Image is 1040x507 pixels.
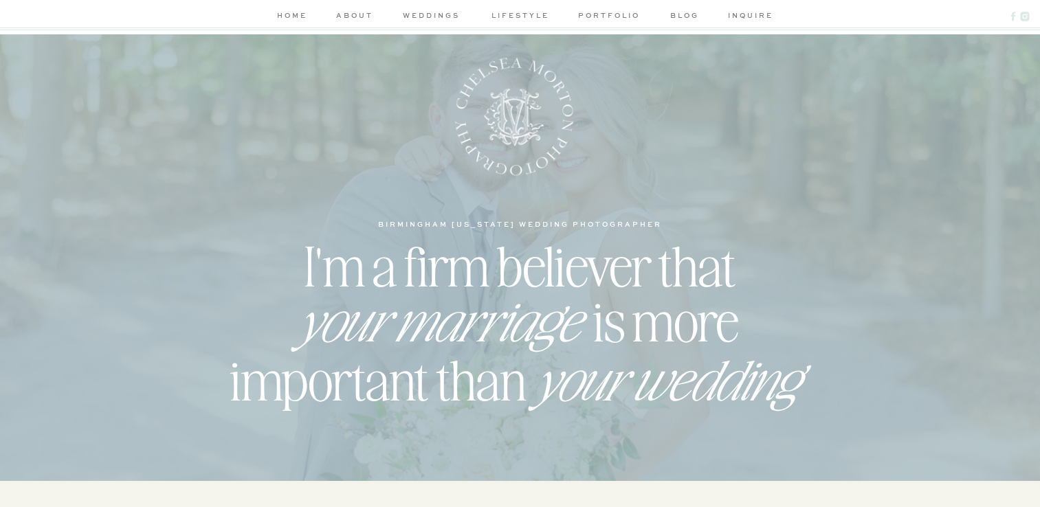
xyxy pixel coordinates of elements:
[665,10,705,24] a: blog
[399,10,464,24] a: weddings
[577,10,642,24] a: portfolio
[228,232,813,262] h2: I'm a firm believer that
[293,282,577,354] i: your marriage
[334,10,375,24] a: about
[728,10,767,24] a: inquire
[488,10,553,24] a: lifestyle
[530,341,796,414] i: your wedding
[230,346,529,401] h2: important than
[593,286,748,317] h2: is more
[339,218,702,229] h1: birmingham [US_STATE] wedding photographer
[274,10,311,24] a: home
